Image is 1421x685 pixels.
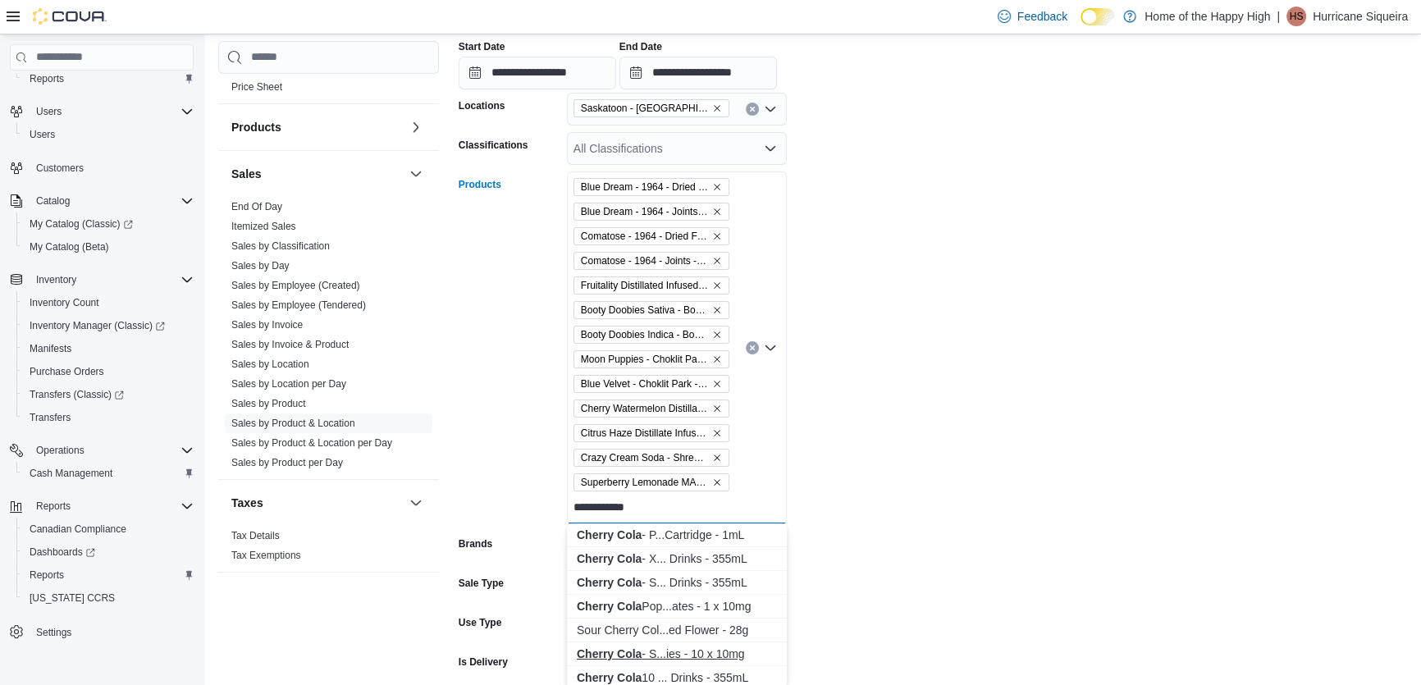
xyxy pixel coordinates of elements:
[23,542,194,562] span: Dashboards
[577,574,777,591] div: - S... Drinks - 355mL
[619,40,662,53] label: End Date
[36,194,70,208] span: Catalog
[577,552,642,565] strong: Cherry Cola
[30,546,95,559] span: Dashboards
[746,341,759,354] button: Clear input
[581,400,709,417] span: Cherry Watermelon Distillate Infused - General Admission - Infused Joints - 5 x 0.5g
[581,302,709,318] span: Booty Doobies Sativa - Booty - Joints - 10 x 0.5g
[573,424,729,442] span: Citrus Haze Distillate Infused - General Admission - Infused Joints - 5 x 0.5g
[581,203,709,220] span: Blue Dream - 1964 - Joints - 5 x 0.5g
[3,495,200,518] button: Reports
[30,158,90,178] a: Customers
[573,276,729,295] span: Fruitality Distillated Infused - General Admission - Infused Joints - 3 x 0.5g
[459,178,501,191] label: Products
[712,477,722,487] button: Remove Superberry Lemonade MAX10 Party Pack - Shred'ems - Gummies - 10 x 10mg from selection in t...
[712,379,722,389] button: Remove Blue Velvet - Choklit Park - Joints - 10 x 0.5g from selection in this group
[231,166,403,182] button: Sales
[231,260,290,272] a: Sales by Day
[231,417,355,430] span: Sales by Product & Location
[712,428,722,438] button: Remove Citrus Haze Distillate Infused - General Admission - Infused Joints - 5 x 0.5g from select...
[459,99,505,112] label: Locations
[581,100,709,116] span: Saskatoon - [GEOGRAPHIC_DATA] - Prairie Records
[23,69,194,89] span: Reports
[577,576,642,589] strong: Cherry Cola
[581,179,709,195] span: Blue Dream - 1964 - Dried Flower - 3.5g
[30,621,194,642] span: Settings
[30,240,109,253] span: My Catalog (Beta)
[764,142,777,155] button: Open list of options
[30,441,194,460] span: Operations
[231,220,296,233] span: Itemized Sales
[3,156,200,180] button: Customers
[231,550,301,561] a: Tax Exemptions
[23,362,194,381] span: Purchase Orders
[712,103,722,113] button: Remove Saskatoon - Stonebridge - Prairie Records from selection in this group
[581,474,709,491] span: Superberry Lemonade MAX10 Party Pack - Shred'ems - Gummies - 10 x 10mg
[1017,8,1067,25] span: Feedback
[231,495,403,511] button: Taxes
[581,253,709,269] span: Comatose - 1964 - Joints - 5 x 0.5g
[36,500,71,513] span: Reports
[23,339,78,358] a: Manifests
[231,378,346,390] a: Sales by Location per Day
[23,125,194,144] span: Users
[567,619,787,642] button: Sour Cherry Cola - Entourage Cannabis - Dried Flower - 28g
[30,388,124,401] span: Transfers (Classic)
[3,268,200,291] button: Inventory
[30,623,78,642] a: Settings
[231,456,343,469] span: Sales by Product per Day
[16,235,200,258] button: My Catalog (Beta)
[218,526,439,572] div: Taxes
[231,418,355,429] a: Sales by Product & Location
[573,301,729,319] span: Booty Doobies Sativa - Booty - Joints - 10 x 0.5g
[23,588,121,608] a: [US_STATE] CCRS
[23,519,133,539] a: Canadian Compliance
[231,299,366,311] a: Sales by Employee (Tendered)
[619,57,777,89] input: Press the down key to open a popover containing a calendar.
[573,203,729,221] span: Blue Dream - 1964 - Joints - 5 x 0.5g
[231,200,282,213] span: End Of Day
[712,404,722,413] button: Remove Cherry Watermelon Distillate Infused - General Admission - Infused Joints - 5 x 0.5g from ...
[231,240,330,253] span: Sales by Classification
[577,646,777,662] div: - S...ies - 10 x 10mg
[581,450,709,466] span: Crazy Cream Soda - Shred'ems - Gummies - 10 x 10mg
[231,358,309,370] a: Sales by Location
[231,398,306,409] a: Sales by Product
[23,125,62,144] a: Users
[406,164,426,184] button: Sales
[231,377,346,390] span: Sales by Location per Day
[577,622,777,638] div: Sour Cherry Col...ed Flower - 28g
[231,279,360,292] span: Sales by Employee (Created)
[16,360,200,383] button: Purchase Orders
[231,80,282,94] span: Price Sheet
[23,464,119,483] a: Cash Management
[36,444,85,457] span: Operations
[16,291,200,314] button: Inventory Count
[16,518,200,541] button: Canadian Compliance
[23,69,71,89] a: Reports
[23,519,194,539] span: Canadian Compliance
[23,237,194,257] span: My Catalog (Beta)
[577,598,777,614] div: Pop...ates - 1 x 10mg
[30,467,112,480] span: Cash Management
[764,103,777,116] button: Open list of options
[577,528,642,541] strong: Cherry Cola
[459,577,504,590] label: Sale Type
[23,362,111,381] a: Purchase Orders
[16,314,200,337] a: Inventory Manager (Classic)
[36,105,62,118] span: Users
[231,339,349,350] a: Sales by Invoice & Product
[16,67,200,90] button: Reports
[1081,8,1115,25] input: Dark Mode
[567,547,787,571] button: Cherry Cola - XMG - THC Drinks - 355mL
[573,99,729,117] span: Saskatoon - Stonebridge - Prairie Records
[30,496,194,516] span: Reports
[712,330,722,340] button: Remove Booty Doobies Indica - Booty - Joints - 10 x 0.5g from selection in this group
[33,8,107,25] img: Cova
[30,158,194,178] span: Customers
[746,103,759,116] button: Clear input
[36,162,84,175] span: Customers
[30,270,194,290] span: Inventory
[23,339,194,358] span: Manifests
[581,277,709,294] span: Fruitality Distillated Infused - General Admission - Infused Joints - 3 x 0.5g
